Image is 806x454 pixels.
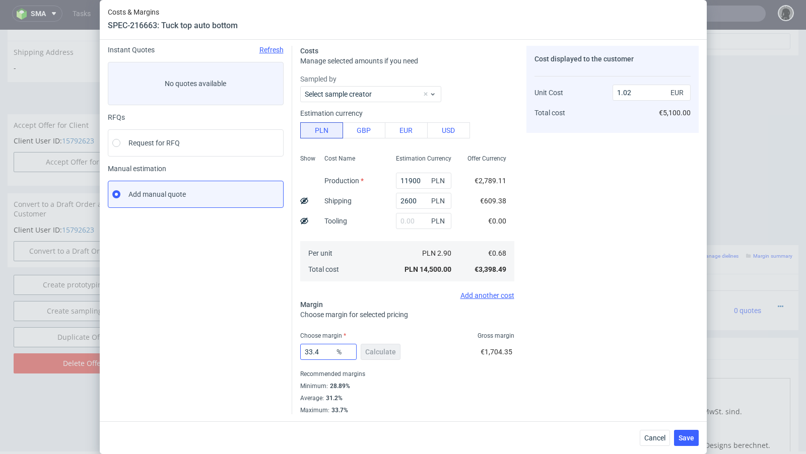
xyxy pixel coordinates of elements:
input: Delete Offer [14,324,153,344]
label: No quotes available [108,62,284,105]
button: Single payment (default) [294,73,470,88]
label: Sampled by [300,74,514,84]
span: Estimation Currency [396,155,451,163]
span: Cost displayed to the customer [534,55,634,63]
span: Choose margin for selected pricing [300,311,408,319]
span: Cancel [644,434,665,441]
label: Select sample creator [305,90,372,98]
td: Duplicate of (Offer ID) [172,158,291,182]
span: Unit Cost [534,89,563,97]
span: Source: [300,288,341,295]
strong: 771004 [257,277,281,285]
span: €0.00 [488,217,506,225]
header: SPEC-216663: Tuck top auto bottom [108,20,238,31]
div: RFQs [108,113,284,121]
input: Only numbers [301,160,463,174]
td: €1.06 [484,261,522,300]
button: PLN [300,122,343,138]
button: Accept Offer for Client [14,122,153,142]
input: Type to create new task [497,4,790,20]
th: Total [629,245,682,261]
span: Gross margin [478,332,514,340]
small: Margin summary [746,223,792,229]
span: SPEC- 216663 [369,267,406,275]
span: €0.68 [488,249,506,257]
p: Client User ID: [14,195,153,205]
div: Shipping Address [8,11,159,34]
td: €5,300.00 [629,261,682,300]
span: % [334,345,355,359]
button: GBP [343,122,385,138]
th: Status [682,245,718,261]
input: Save [416,183,470,193]
p: Client User ID: [14,106,153,116]
div: Serwach • Custom [300,265,448,296]
td: Assumed delivery country [172,21,291,47]
div: 33.7% [329,406,348,414]
label: Production [324,177,364,185]
th: Unit Price [484,245,522,261]
span: Per unit [308,249,332,257]
label: Shipping [324,197,352,205]
span: PLN [429,174,449,188]
span: Costs & Margins [108,8,238,16]
small: Add other item [641,223,681,229]
td: Assumed delivery zipcode [172,47,291,72]
td: €0.00 [575,261,629,300]
div: Maximum : [300,404,514,414]
div: Recommended margins [300,368,514,380]
td: Enable flexible payments [172,95,291,115]
span: Request for RFQ [128,138,180,148]
input: 0.00 [300,344,357,360]
span: Offer [172,225,189,234]
span: Sent [686,278,703,286]
span: €3,398.49 [475,265,506,273]
img: Hokodo [261,98,269,106]
span: Show [300,155,315,163]
div: 28.89% [328,382,350,390]
small: Manage dielines [694,223,738,229]
th: Quant. [451,245,484,261]
div: Average : [300,392,514,404]
span: Cost Name [324,155,355,163]
div: Add another cost [300,291,514,299]
th: Name [296,245,452,261]
span: 0 quotes [734,277,761,285]
button: USD [427,122,470,138]
span: €5,100.00 [659,109,691,117]
img: ico-item-custom-a8f9c3db6a5631ce2f509e228e8b95abde266dc4376634de7b166047de09ff05.png [176,268,227,293]
span: Margin [300,300,323,309]
span: Total cost [534,109,565,117]
button: Save [674,430,699,446]
span: Total cost [308,265,339,273]
span: Costs [300,47,318,55]
span: €1,704.35 [481,348,512,356]
button: EUR [385,122,428,138]
label: Tooling [324,217,347,225]
input: 0.00 [396,213,451,229]
span: PLN [429,214,449,228]
a: CBKV-2 [320,288,341,295]
td: Reorder [172,138,291,158]
td: €5,300.00 [522,261,575,300]
span: Add manual quote [128,189,186,199]
a: Duplicate Offer [14,297,153,318]
label: Choose margin [300,332,346,339]
span: Tuck top auto bottom [300,266,368,276]
a: 15792623 [62,106,94,116]
span: €2,789.11 [475,177,506,185]
span: PLN 2.90 [422,249,451,257]
div: Minimum : [300,380,514,392]
div: 31.2% [324,394,343,402]
input: Convert to a Draft Order & Send [14,211,153,232]
input: 0.00 [396,173,451,189]
td: 5000 [451,261,484,300]
small: Add PIM line item [462,223,509,229]
a: Create sampling offer [14,271,153,291]
span: - [14,33,153,43]
th: Net Total [522,245,575,261]
span: PLN 14,500.00 [405,265,451,273]
td: Payment [172,72,291,95]
span: EUR [668,86,689,100]
div: Instant Quotes [108,46,284,54]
